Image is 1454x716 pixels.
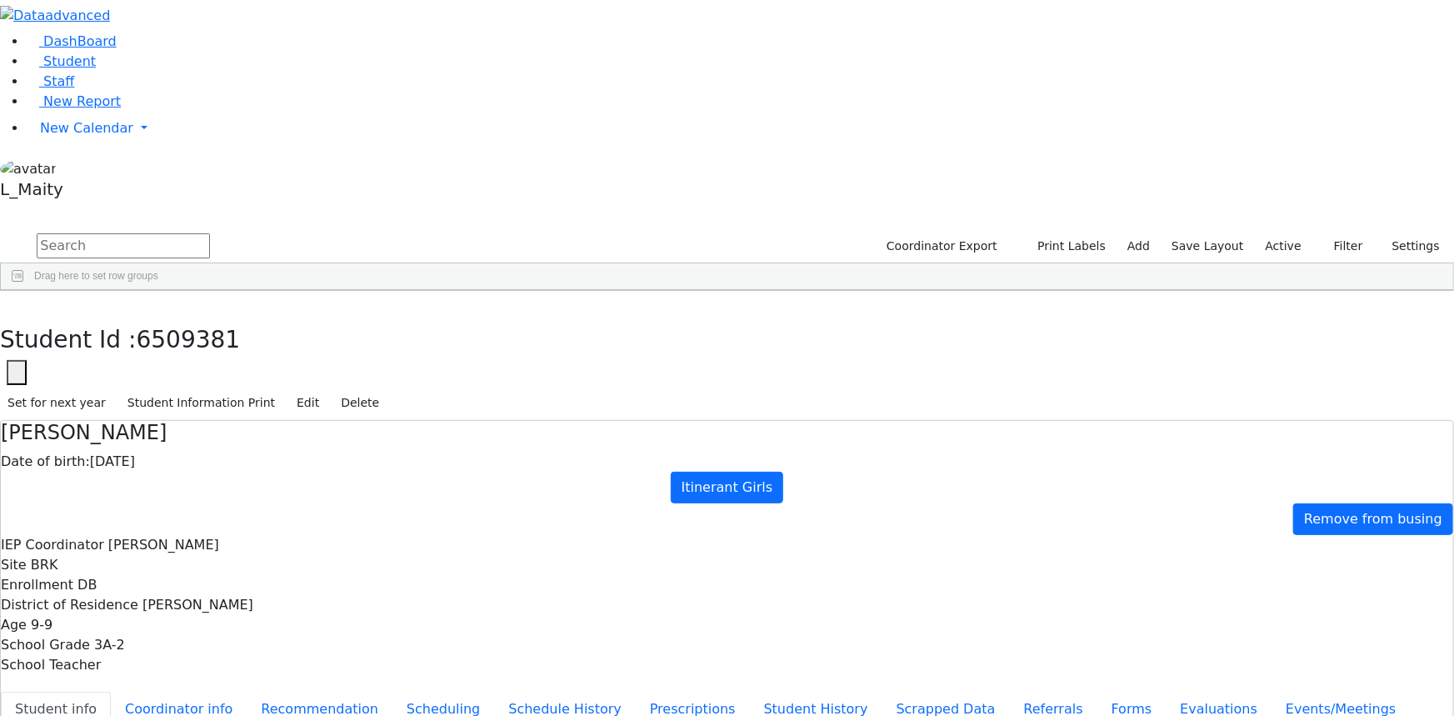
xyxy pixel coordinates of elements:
[1371,233,1447,259] button: Settings
[27,112,1454,145] a: New Calendar
[1018,233,1113,259] button: Print Labels
[31,557,58,573] span: BRK
[1,452,90,472] label: Date of birth:
[43,53,96,69] span: Student
[1164,233,1251,259] button: Save Layout
[1,555,27,575] label: Site
[1304,511,1442,527] span: Remove from busing
[43,33,117,49] span: DashBoard
[289,390,327,416] button: Edit
[94,637,125,653] span: 3A-2
[34,270,158,282] span: Drag here to set row groups
[1,615,27,635] label: Age
[1,452,1453,472] div: [DATE]
[27,93,121,109] a: New Report
[137,326,241,353] span: 6509381
[1,421,1453,445] h4: [PERSON_NAME]
[77,577,97,593] span: DB
[1258,233,1309,259] label: Active
[1,655,101,675] label: School Teacher
[31,617,52,633] span: 9-9
[671,472,784,503] a: Itinerant Girls
[37,233,210,258] input: Search
[27,33,117,49] a: DashBoard
[120,390,282,416] button: Student Information Print
[876,233,1005,259] button: Coordinator Export
[333,390,387,416] button: Delete
[27,53,96,69] a: Student
[43,93,121,109] span: New Report
[43,73,74,89] span: Staff
[1312,233,1371,259] button: Filter
[27,73,74,89] a: Staff
[142,597,253,613] span: [PERSON_NAME]
[1,595,138,615] label: District of Residence
[40,120,133,136] span: New Calendar
[1,535,104,555] label: IEP Coordinator
[1120,233,1157,259] a: Add
[1,635,90,655] label: School Grade
[108,537,219,553] span: [PERSON_NAME]
[1293,503,1453,535] a: Remove from busing
[1,575,73,595] label: Enrollment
